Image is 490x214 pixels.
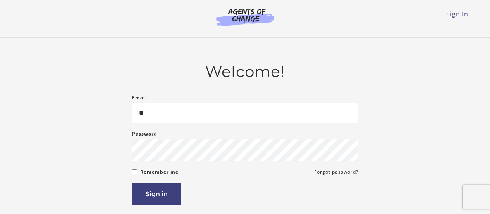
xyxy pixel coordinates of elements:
label: Email [132,93,147,103]
img: Agents of Change Logo [208,8,282,26]
h2: Welcome! [132,63,358,81]
label: Password [132,129,157,139]
a: Sign In [446,10,468,18]
label: Remember me [140,167,179,177]
a: Forgot password? [314,167,358,177]
button: Sign in [132,183,181,205]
